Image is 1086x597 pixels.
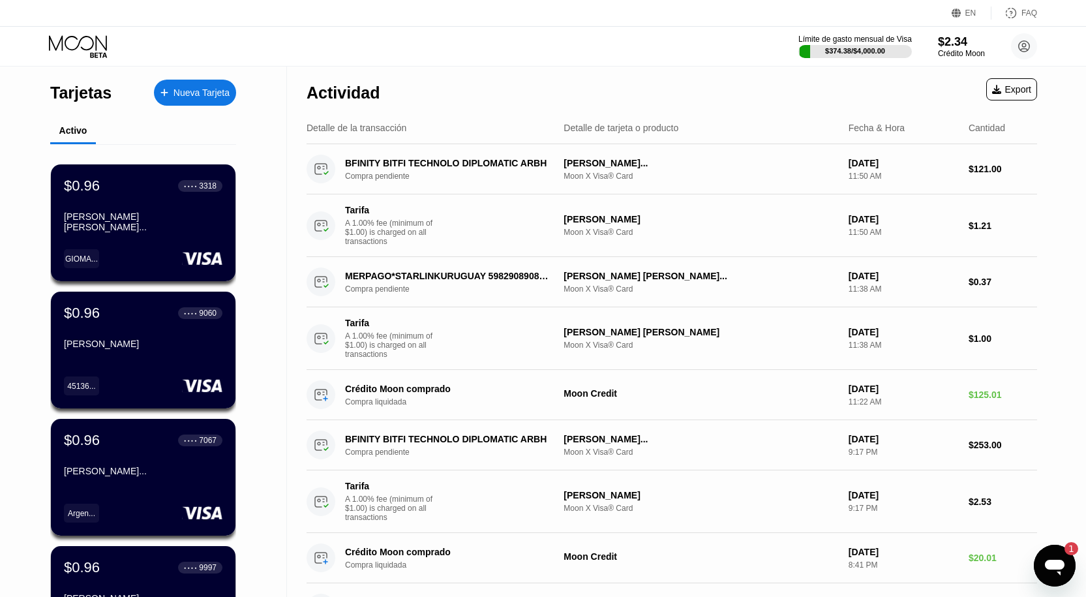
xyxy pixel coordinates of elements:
[59,125,87,136] div: Activo
[849,214,958,224] div: [DATE]
[345,547,552,557] div: Crédito Moon comprado
[849,228,958,237] div: 11:50 AM
[345,481,436,491] div: Tarifa
[184,184,197,188] div: ● ● ● ●
[564,434,837,444] div: [PERSON_NAME]...
[849,434,958,444] div: [DATE]
[307,470,1037,533] div: TarifaA 1.00% fee (minimum of $1.00) is charged on all transactions[PERSON_NAME]Moon X Visa® Card...
[849,504,958,513] div: 9:17 PM
[938,35,985,49] div: $2.34
[345,284,567,294] div: Compra pendiente
[564,284,837,294] div: Moon X Visa® Card
[969,497,1037,507] div: $2.53
[307,144,1037,194] div: BFINITY BITFI TECHNOLO DIPLOMATIC ARBHCompra pendiente[PERSON_NAME]...Moon X Visa® Card[DATE]11:5...
[199,563,217,572] div: 9997
[199,181,217,191] div: 3318
[68,509,95,518] div: Argen...
[564,172,837,181] div: Moon X Visa® Card
[199,436,217,445] div: 7067
[51,419,235,536] div: $0.96● ● ● ●7067[PERSON_NAME]...Argen...
[345,448,567,457] div: Compra pendiente
[564,504,837,513] div: Moon X Visa® Card
[564,271,837,281] div: [PERSON_NAME] [PERSON_NAME]...
[184,311,197,315] div: ● ● ● ●
[64,559,100,576] div: $0.96
[345,205,436,215] div: Tarifa
[849,158,958,168] div: [DATE]
[307,420,1037,470] div: BFINITY BITFI TECHNOLO DIPLOMATIC ARBHCompra pendiente[PERSON_NAME]...Moon X Visa® Card[DATE]9:17...
[564,490,837,500] div: [PERSON_NAME]
[849,123,905,133] div: Fecha & Hora
[564,551,837,562] div: Moon Credit
[1052,542,1078,555] iframe: Número de mensajes sin leer
[64,376,99,395] div: 45136...
[991,7,1037,20] div: FAQ
[849,284,958,294] div: 11:38 AM
[345,271,552,281] div: MERPAGO*STARLINKURUGUAY 59829089080 UY
[64,339,222,349] div: [PERSON_NAME]
[969,221,1037,231] div: $1.21
[1021,8,1037,18] div: FAQ
[849,490,958,500] div: [DATE]
[199,309,217,318] div: 9060
[184,566,197,570] div: ● ● ● ●
[969,390,1037,400] div: $125.01
[969,333,1037,344] div: $1.00
[849,448,958,457] div: 9:17 PM
[345,172,567,181] div: Compra pendiente
[51,164,235,281] div: $0.96● ● ● ●3318[PERSON_NAME] [PERSON_NAME]...GIOMA...
[1034,545,1076,587] iframe: Botón para iniciar la ventana de mensajería, 1 mensaje sin leer
[849,271,958,281] div: [DATE]
[849,341,958,350] div: 11:38 AM
[969,277,1037,287] div: $0.37
[307,123,406,133] div: Detalle de la transacción
[65,254,98,264] div: GIOMA...
[345,158,552,168] div: BFINITY BITFI TECHNOLO DIPLOMATIC ARBH
[64,432,100,449] div: $0.96
[969,553,1037,563] div: $20.01
[564,228,837,237] div: Moon X Visa® Card
[51,292,235,408] div: $0.96● ● ● ●9060[PERSON_NAME]45136...
[67,382,95,391] div: 45136...
[969,123,1005,133] div: Cantidad
[64,211,222,232] div: [PERSON_NAME] [PERSON_NAME]...
[938,35,985,58] div: $2.34Crédito Moon
[992,84,1031,95] div: Export
[564,158,837,168] div: [PERSON_NAME]...
[345,384,552,394] div: Crédito Moon comprado
[64,466,222,476] div: [PERSON_NAME]...
[849,172,958,181] div: 11:50 AM
[307,84,380,102] div: Actividad
[564,214,837,224] div: [PERSON_NAME]
[50,84,112,102] div: Tarjetas
[345,560,567,570] div: Compra liquidada
[345,331,443,359] div: A 1.00% fee (minimum of $1.00) is charged on all transactions
[345,434,552,444] div: BFINITY BITFI TECHNOLO DIPLOMATIC ARBH
[307,533,1037,583] div: Crédito Moon compradoCompra liquidadaMoon Credit[DATE]8:41 PM$20.01
[798,35,912,44] div: Límite de gasto mensual de Visa
[938,49,985,58] div: Crédito Moon
[64,177,100,194] div: $0.96
[184,438,197,442] div: ● ● ● ●
[345,318,436,328] div: Tarifa
[173,87,230,99] div: Nueva Tarjeta
[307,194,1037,257] div: TarifaA 1.00% fee (minimum of $1.00) is charged on all transactions[PERSON_NAME]Moon X Visa® Card...
[307,257,1037,307] div: MERPAGO*STARLINKURUGUAY 59829089080 UYCompra pendiente[PERSON_NAME] [PERSON_NAME]...Moon X Visa® ...
[849,397,958,406] div: 11:22 AM
[564,327,837,337] div: [PERSON_NAME] [PERSON_NAME]
[345,397,567,406] div: Compra liquidada
[307,307,1037,370] div: TarifaA 1.00% fee (minimum of $1.00) is charged on all transactions[PERSON_NAME] [PERSON_NAME]Moo...
[345,219,443,246] div: A 1.00% fee (minimum of $1.00) is charged on all transactions
[345,495,443,522] div: A 1.00% fee (minimum of $1.00) is charged on all transactions
[825,47,885,55] div: $374.38 / $4,000.00
[849,384,958,394] div: [DATE]
[64,504,99,523] div: Argen...
[969,164,1037,174] div: $121.00
[798,35,912,58] div: Límite de gasto mensual de Visa$374.38/$4,000.00
[986,78,1037,100] div: Export
[952,7,991,20] div: EN
[849,560,958,570] div: 8:41 PM
[564,448,837,457] div: Moon X Visa® Card
[969,440,1037,450] div: $253.00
